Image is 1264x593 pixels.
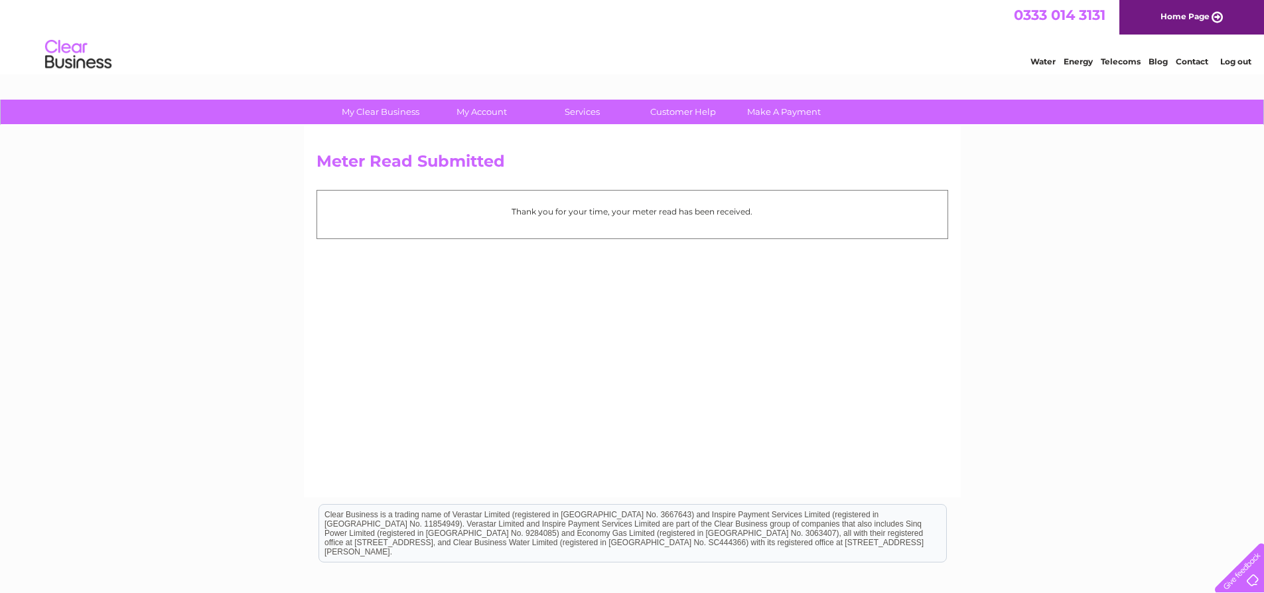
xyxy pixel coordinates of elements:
[628,100,738,124] a: Customer Help
[319,7,946,64] div: Clear Business is a trading name of Verastar Limited (registered in [GEOGRAPHIC_DATA] No. 3667643...
[527,100,637,124] a: Services
[1149,56,1168,66] a: Blog
[324,205,941,218] p: Thank you for your time, your meter read has been received.
[1101,56,1141,66] a: Telecoms
[1014,7,1105,23] a: 0333 014 3131
[1220,56,1251,66] a: Log out
[1030,56,1056,66] a: Water
[44,35,112,75] img: logo.png
[326,100,435,124] a: My Clear Business
[427,100,536,124] a: My Account
[729,100,839,124] a: Make A Payment
[316,152,948,177] h2: Meter Read Submitted
[1176,56,1208,66] a: Contact
[1064,56,1093,66] a: Energy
